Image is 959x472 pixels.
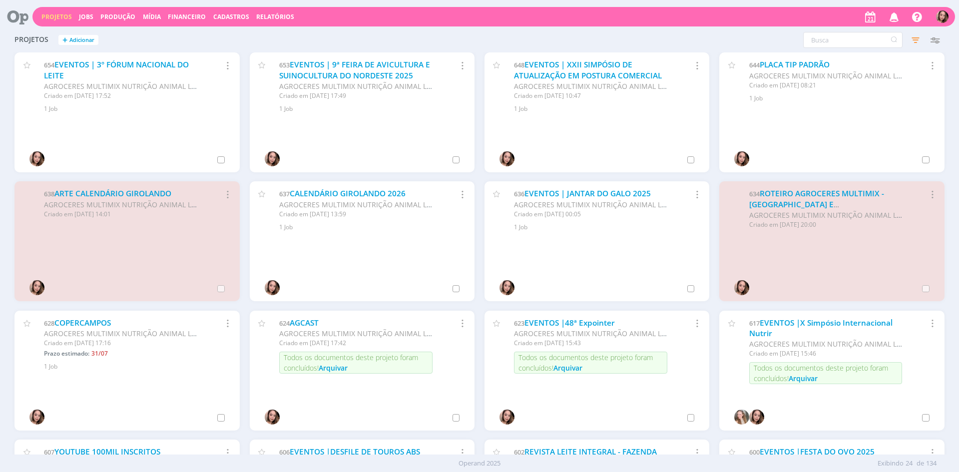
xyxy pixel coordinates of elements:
div: Criado em [DATE] 17:42 [279,339,433,348]
img: T [749,410,764,425]
span: 636 [514,189,524,198]
a: EVENTOS |FESTA DO OVO 2025 [760,447,875,457]
a: AGCAST [290,318,319,328]
button: Financeiro [165,13,209,21]
span: 648 [514,60,524,69]
img: T [29,410,44,425]
div: Criado em [DATE] 00:05 [514,210,667,219]
button: Mídia [140,13,164,21]
span: 31/07 [91,349,108,358]
span: 134 [926,459,937,469]
a: ARTE CALENDÁRIO GIROLANDO [54,188,171,199]
span: 617 [749,319,760,328]
a: EVENTOS | XXII SIMPÓSIO DE ATUALIZAÇÃO EM POSTURA COMERCIAL [514,59,662,81]
div: Criado em [DATE] 13:59 [279,210,433,219]
img: T [29,151,44,166]
span: 654 [44,60,54,69]
img: T [734,151,749,166]
div: Criado em [DATE] 17:49 [279,91,433,100]
div: Criado em [DATE] 20:00 [749,220,903,229]
a: Projetos [41,12,72,21]
span: Arquivar [789,374,818,383]
img: T [734,280,749,295]
span: AGROCERES MULTIMIX NUTRIÇÃO ANIMAL LTDA. [44,329,207,338]
a: YOUTUBE 100MIL INSCRITOS [54,447,160,457]
a: ROTEIRO AGROCERES MULTIMIX - [GEOGRAPHIC_DATA] E [GEOGRAPHIC_DATA] [749,188,884,220]
a: CALENDÁRIO GIROLANDO 2026 [290,188,406,199]
div: 1 Job [279,104,463,113]
span: Arquivar [319,363,348,373]
a: Produção [100,12,135,21]
span: AGROCERES MULTIMIX NUTRIÇÃO ANIMAL LTDA. [44,81,207,91]
div: Criado em [DATE] 17:16 [44,339,197,348]
button: Jobs [76,13,96,21]
a: Financeiro [168,12,206,21]
div: Criado em [DATE] 17:52 [44,91,197,100]
span: AGROCERES MULTIMIX NUTRIÇÃO ANIMAL LTDA. [514,329,677,338]
button: +Adicionar [58,35,98,45]
span: Prazo estimado: [44,349,89,358]
button: Relatórios [253,13,297,21]
div: Criado em [DATE] 14:01 [44,210,197,219]
a: PLACA TIP PADRÃO [760,59,830,70]
span: 24 [906,459,913,469]
a: EVENTOS |DESFILE DE TOUROS ABS 2025 [279,447,420,468]
a: Jobs [79,12,93,21]
img: T [265,151,280,166]
span: Arquivar [553,363,582,373]
a: EVENTOS | JANTAR DO GALO 2025 [524,188,651,199]
span: Todos os documentos deste projeto foram concluídos! [754,363,888,383]
span: Cadastros [213,12,249,21]
span: 638 [44,189,54,198]
a: Mídia [143,12,161,21]
span: de [917,459,924,469]
span: + [62,35,67,45]
span: 602 [514,448,524,457]
a: REVISTA LEITE INTEGRAL - FAZENDA AgroExport [514,447,657,468]
div: 1 Job [279,223,463,232]
span: AGROCERES MULTIMIX NUTRIÇÃO ANIMAL LTDA. [279,329,442,338]
div: Criado em [DATE] 15:46 [749,349,903,358]
span: AGROCERES MULTIMIX NUTRIÇÃO ANIMAL LTDA. [514,81,677,91]
a: Relatórios [256,12,294,21]
button: Projetos [38,13,75,21]
span: 628 [44,319,54,328]
img: G [734,410,749,425]
span: AGROCERES MULTIMIX NUTRIÇÃO ANIMAL LTDA. [749,210,912,220]
span: 637 [279,189,290,198]
div: 1 Job [514,104,697,113]
div: Criado em [DATE] 15:43 [514,339,667,348]
button: T [936,8,949,25]
span: Todos os documentos deste projeto foram concluídos! [284,353,418,373]
span: AGROCERES MULTIMIX NUTRIÇÃO ANIMAL LTDA. [44,200,207,209]
span: Todos os documentos deste projeto foram concluídos! [518,353,653,373]
span: AGROCERES MULTIMIX NUTRIÇÃO ANIMAL LTDA. [749,71,912,80]
a: EVENTOS | 3º FÓRUM NACIONAL DO LEITE [44,59,189,81]
span: Exibindo [878,459,904,469]
a: EVENTOS |48ª Expointer [524,318,615,328]
button: Produção [97,13,138,21]
span: 623 [514,319,524,328]
img: T [499,410,514,425]
span: Projetos [14,35,48,44]
img: T [936,10,949,23]
button: Cadastros [210,13,252,21]
img: T [499,280,514,295]
span: Adicionar [69,37,94,43]
span: 644 [749,60,760,69]
div: Criado em [DATE] 08:21 [749,81,903,90]
input: Busca [803,32,903,48]
img: T [265,410,280,425]
img: T [499,151,514,166]
img: T [29,280,44,295]
img: T [265,280,280,295]
span: 624 [279,319,290,328]
div: 1 Job [44,104,227,113]
div: Criado em [DATE] 10:47 [514,91,667,100]
span: 606 [279,448,290,457]
a: COPERCAMPOS [54,318,111,328]
span: 653 [279,60,290,69]
span: AGROCERES MULTIMIX NUTRIÇÃO ANIMAL LTDA. [279,200,442,209]
span: AGROCERES MULTIMIX NUTRIÇÃO ANIMAL LTDA. [279,81,442,91]
span: 600 [749,448,760,457]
